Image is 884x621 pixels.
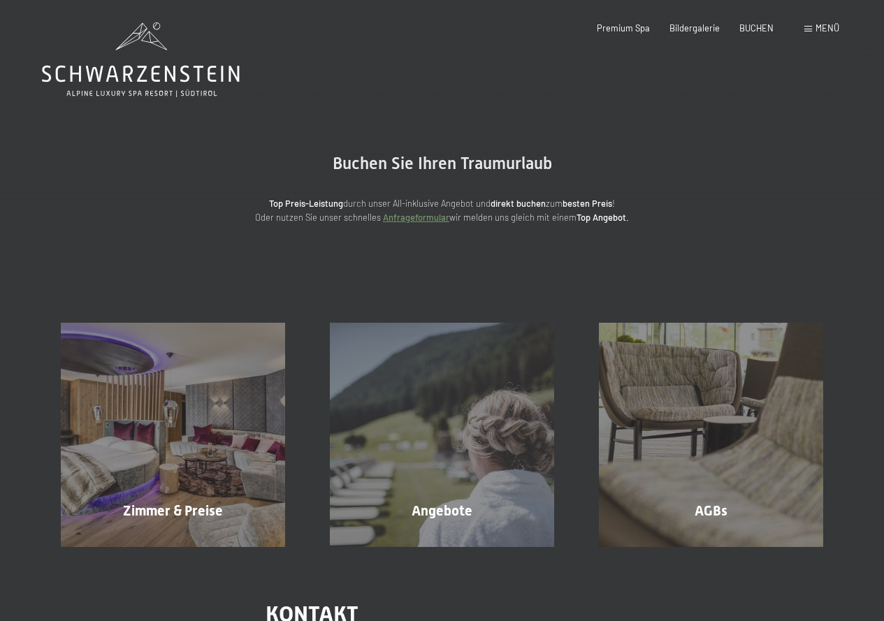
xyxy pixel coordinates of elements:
[38,323,307,547] a: Buchung Zimmer & Preise
[669,22,720,34] a: Bildergalerie
[307,323,577,547] a: Buchung Angebote
[383,212,449,223] a: Anfrageformular
[491,198,546,209] strong: direkt buchen
[577,323,846,547] a: Buchung AGBs
[739,22,774,34] a: BUCHEN
[123,502,223,519] span: Zimmer & Preise
[269,198,343,209] strong: Top Preis-Leistung
[563,198,612,209] strong: besten Preis
[695,502,727,519] span: AGBs
[816,22,839,34] span: Menü
[333,154,552,173] span: Buchen Sie Ihren Traumurlaub
[597,22,650,34] a: Premium Spa
[163,196,722,225] p: durch unser All-inklusive Angebot und zum ! Oder nutzen Sie unser schnelles wir melden uns gleich...
[577,212,629,223] strong: Top Angebot.
[412,502,472,519] span: Angebote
